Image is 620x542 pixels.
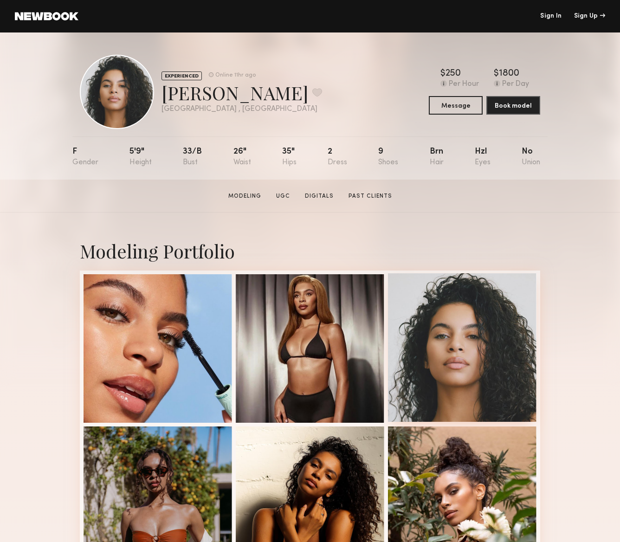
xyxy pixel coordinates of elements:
[540,13,562,19] a: Sign In
[328,148,347,167] div: 2
[446,69,461,78] div: 250
[522,148,540,167] div: No
[161,105,322,113] div: [GEOGRAPHIC_DATA] , [GEOGRAPHIC_DATA]
[272,192,294,200] a: UGC
[378,148,398,167] div: 9
[72,148,98,167] div: F
[430,148,444,167] div: Brn
[225,192,265,200] a: Modeling
[129,148,152,167] div: 5'9"
[494,69,499,78] div: $
[161,80,322,105] div: [PERSON_NAME]
[345,192,396,200] a: Past Clients
[499,69,519,78] div: 1800
[475,148,491,167] div: Hzl
[80,239,540,263] div: Modeling Portfolio
[282,148,297,167] div: 35"
[161,71,202,80] div: EXPERIENCED
[502,80,529,89] div: Per Day
[233,148,251,167] div: 26"
[429,96,483,115] button: Message
[301,192,337,200] a: Digitals
[574,13,605,19] div: Sign Up
[449,80,479,89] div: Per Hour
[215,72,256,78] div: Online 11hr ago
[440,69,446,78] div: $
[183,148,202,167] div: 33/b
[486,96,540,115] button: Book model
